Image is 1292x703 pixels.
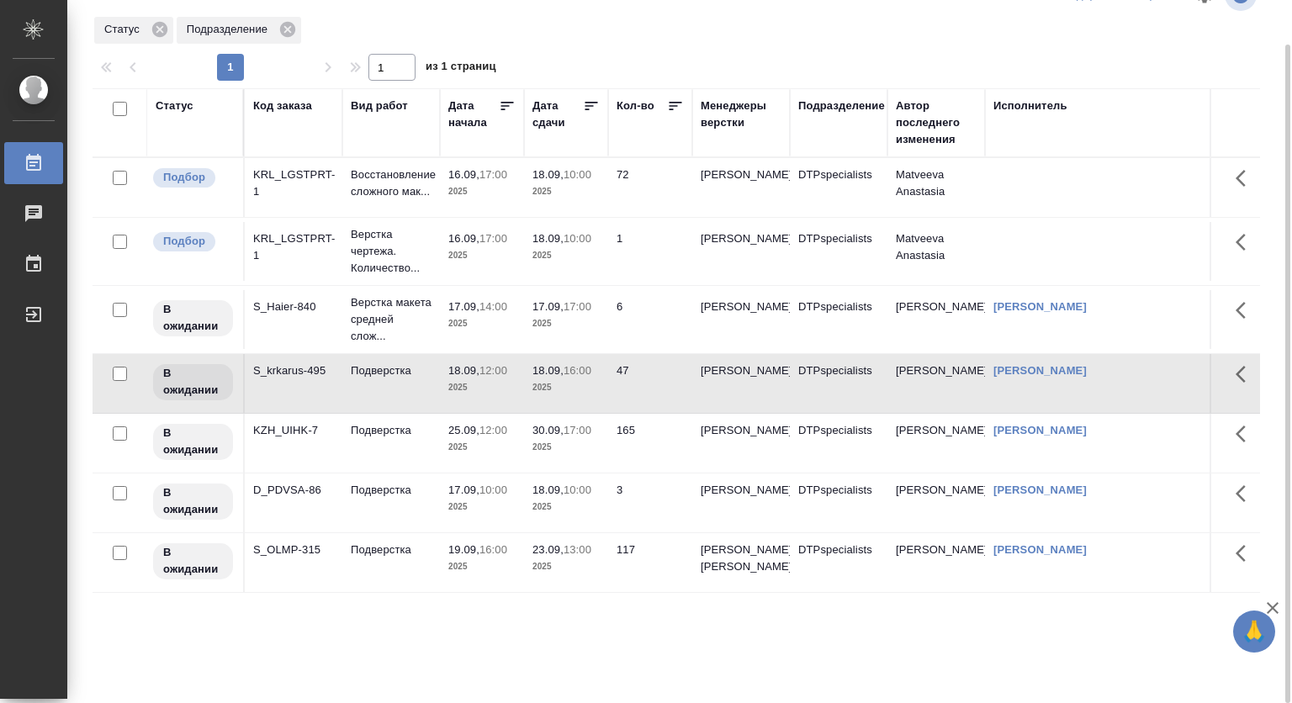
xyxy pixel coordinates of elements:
p: Восстановление сложного мак... [351,166,432,200]
p: 13:00 [564,543,591,556]
p: 2025 [532,315,600,332]
div: Можно подбирать исполнителей [151,166,235,189]
p: В ожидании [163,365,223,399]
a: [PERSON_NAME] [993,300,1087,313]
p: 18.09, [532,364,564,377]
p: [PERSON_NAME] [701,166,781,183]
p: Подверстка [351,362,432,379]
div: KRL_LGSTPRT-1 [253,230,334,264]
button: Здесь прячутся важные кнопки [1226,158,1266,198]
p: 17:00 [564,300,591,313]
p: 2025 [448,439,516,456]
div: Статус [156,98,193,114]
p: 2025 [448,499,516,515]
span: 🙏 [1240,614,1268,649]
a: [PERSON_NAME] [993,543,1087,556]
a: [PERSON_NAME] [993,424,1087,436]
div: Вид работ [351,98,408,114]
td: 165 [608,414,692,473]
div: Исполнитель назначен, приступать к работе пока рано [151,422,235,462]
td: DTPspecialists [790,222,887,281]
div: Менеджеры верстки [701,98,781,131]
p: 18.09, [532,484,564,496]
td: DTPspecialists [790,290,887,349]
p: [PERSON_NAME] [701,422,781,439]
td: DTPspecialists [790,414,887,473]
div: S_OLMP-315 [253,542,334,558]
div: Можно подбирать исполнителей [151,230,235,253]
div: S_Haier-840 [253,299,334,315]
p: 19.09, [448,543,479,556]
p: 16:00 [564,364,591,377]
td: 3 [608,473,692,532]
p: 14:00 [479,300,507,313]
td: [PERSON_NAME] [887,414,985,473]
p: 2025 [448,315,516,332]
p: 2025 [532,247,600,264]
p: 18.09, [532,232,564,245]
div: Код заказа [253,98,312,114]
p: 16.09, [448,232,479,245]
p: 10:00 [564,232,591,245]
p: 10:00 [479,484,507,496]
td: DTPspecialists [790,473,887,532]
td: 117 [608,533,692,592]
p: Подверстка [351,482,432,499]
div: Исполнитель назначен, приступать к работе пока рано [151,542,235,581]
p: 17.09, [532,300,564,313]
p: 17.09, [448,484,479,496]
div: Исполнитель назначен, приступать к работе пока рано [151,299,235,338]
div: Кол-во [617,98,654,114]
p: [PERSON_NAME] [701,230,781,247]
p: 25.09, [448,424,479,436]
a: [PERSON_NAME] [993,364,1087,377]
p: В ожидании [163,301,223,335]
td: [PERSON_NAME] [887,533,985,592]
p: В ожидании [163,544,223,578]
td: 6 [608,290,692,349]
td: 47 [608,354,692,413]
p: 17:00 [479,168,507,181]
p: 2025 [532,499,600,515]
div: Статус [94,17,173,44]
div: Подразделение [177,17,301,44]
p: 12:00 [479,424,507,436]
button: Здесь прячутся важные кнопки [1226,533,1266,573]
p: Подверстка [351,542,432,558]
td: [PERSON_NAME] [887,290,985,349]
p: Подразделение [187,21,273,38]
p: 2025 [448,247,516,264]
p: [PERSON_NAME], [PERSON_NAME] [701,542,781,575]
span: из 1 страниц [426,56,496,81]
td: DTPspecialists [790,354,887,413]
p: В ожидании [163,484,223,518]
div: Дата начала [448,98,499,131]
p: [PERSON_NAME] [701,482,781,499]
p: 17:00 [564,424,591,436]
td: 1 [608,222,692,281]
p: В ожидании [163,425,223,458]
p: [PERSON_NAME] [701,362,781,379]
td: Matveeva Anastasia [887,158,985,217]
button: Здесь прячутся важные кнопки [1226,290,1266,330]
p: 2025 [448,183,516,200]
a: [PERSON_NAME] [993,484,1087,496]
button: Здесь прячутся важные кнопки [1226,414,1266,454]
p: Верстка чертежа. Количество... [351,226,432,277]
p: 12:00 [479,364,507,377]
p: 2025 [532,439,600,456]
p: 18.09, [532,168,564,181]
button: Здесь прячутся важные кнопки [1226,473,1266,514]
td: [PERSON_NAME] [887,473,985,532]
div: KZH_UIHK-7 [253,422,334,439]
p: Подбор [163,169,205,186]
div: Дата сдачи [532,98,583,131]
button: Здесь прячутся важные кнопки [1226,222,1266,262]
div: Подразделение [798,98,885,114]
p: Верстка макета средней слож... [351,294,432,345]
p: 16:00 [479,543,507,556]
p: Статус [104,21,146,38]
div: Автор последнего изменения [896,98,977,148]
td: DTPspecialists [790,158,887,217]
p: 23.09, [532,543,564,556]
